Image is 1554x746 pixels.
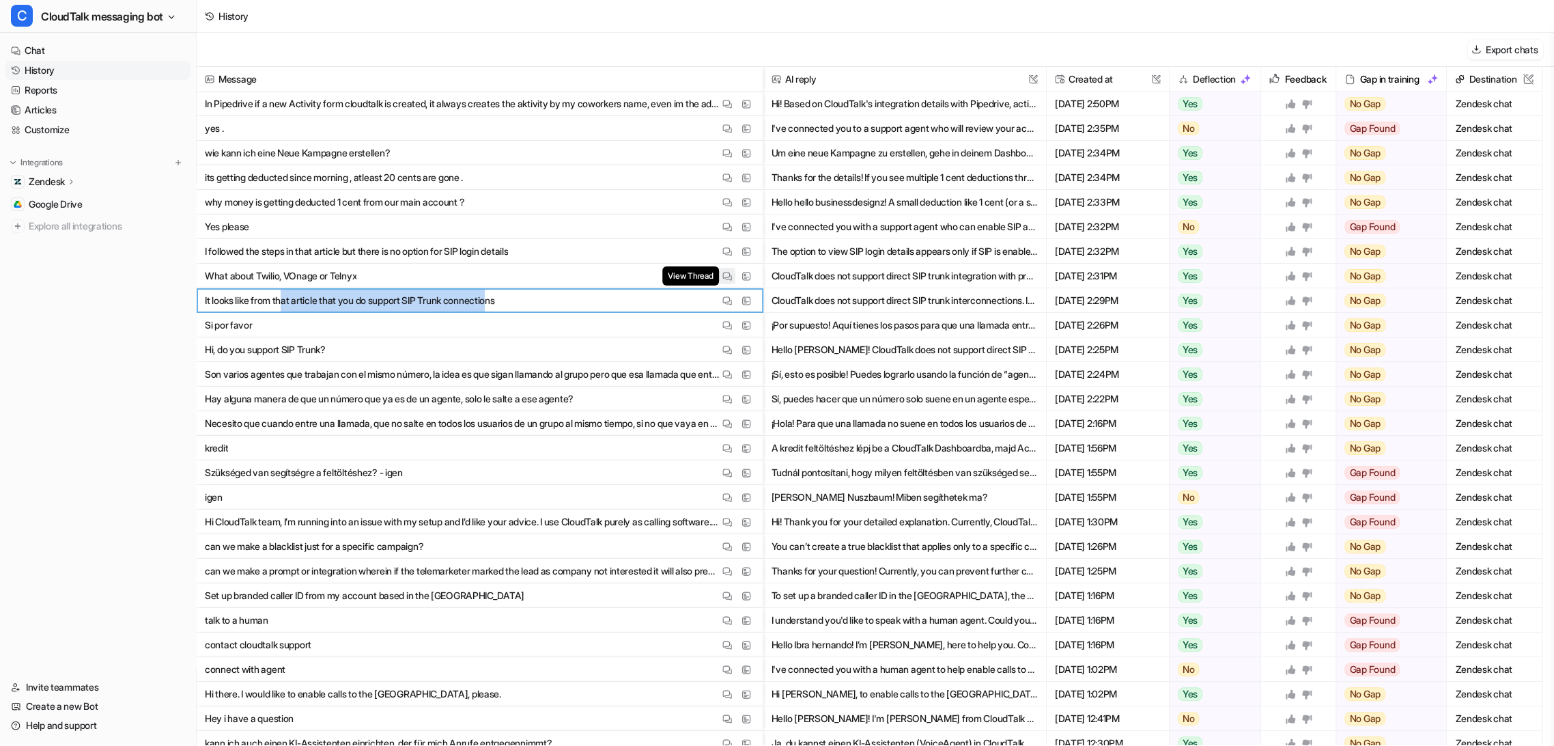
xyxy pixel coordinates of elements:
[1052,706,1163,731] span: [DATE] 12:41PM
[205,460,403,485] p: Szükséged van segítségre a feltöltéshez? - igen
[1452,510,1536,534] span: Zendesk chat
[205,559,719,583] p: can we make a prompt or integration wherein if the telemarketer marked the lead as company not in...
[1336,215,1437,239] button: Gap Found
[1336,92,1437,116] button: No Gap
[1452,387,1536,411] span: Zendesk chat
[29,175,65,189] p: Zendesk
[1344,687,1385,701] span: No Gap
[1336,682,1437,706] button: No Gap
[1452,288,1536,313] span: Zendesk chat
[1178,417,1202,430] span: Yes
[1052,215,1163,239] span: [DATE] 2:32PM
[772,706,1038,731] button: Hello [PERSON_NAME]! I'm [PERSON_NAME] from CloudTalk support. How can I help you [DATE]? Please ...
[1170,190,1254,215] button: Yes
[5,678,190,697] a: Invite teammates
[772,190,1038,215] button: Hello hello businessdesignz! A small deduction like 1 cent (or a similar amount) is usually a tem...
[1170,534,1254,559] button: Yes
[772,288,1038,313] button: CloudTalk does not support direct SIP trunk interconnections. Instead, you can generate SIP crede...
[1344,515,1400,529] span: Gap Found
[205,165,463,190] p: its getting deducted since morning , atleast 20 cents are gone .
[1178,146,1202,160] span: Yes
[1452,141,1536,165] span: Zendesk chat
[5,100,190,120] a: Articles
[1452,436,1536,460] span: Zendesk chat
[20,157,63,168] p: Integrations
[1452,633,1536,657] span: Zendesk chat
[1336,657,1437,682] button: Gap Found
[8,158,18,167] img: expand menu
[1178,491,1200,504] span: No
[202,67,757,92] span: Message
[1336,460,1437,485] button: Gap Found
[1170,510,1254,534] button: Yes
[1344,638,1400,652] span: Gap Found
[1467,40,1543,59] button: Export chats
[205,141,390,165] p: wie kann ich eine Neue Kampagne erstellen?
[1170,657,1254,682] button: No
[1170,485,1254,510] button: No
[1170,633,1254,657] button: Yes
[1170,239,1254,264] button: Yes
[1052,116,1163,141] span: [DATE] 2:35PM
[11,219,25,233] img: explore all integrations
[173,158,183,167] img: menu_add.svg
[205,215,249,239] p: Yes please
[1170,92,1254,116] button: Yes
[1178,392,1202,406] span: Yes
[1052,534,1163,559] span: [DATE] 1:26PM
[1344,417,1385,430] span: No Gap
[1052,239,1163,264] span: [DATE] 2:32PM
[1344,318,1385,332] span: No Gap
[1344,368,1385,381] span: No Gap
[1178,368,1202,381] span: Yes
[1336,264,1437,288] button: No Gap
[5,195,190,214] a: Google DriveGoogle Drive
[1052,165,1163,190] span: [DATE] 2:34PM
[1344,589,1385,603] span: No Gap
[1052,92,1163,116] span: [DATE] 2:50PM
[1178,343,1202,357] span: Yes
[1178,318,1202,332] span: Yes
[1178,122,1200,135] span: No
[1452,362,1536,387] span: Zendesk chat
[1178,97,1202,111] span: Yes
[1178,638,1202,652] span: Yes
[205,313,253,337] p: Si por favor
[1336,190,1437,215] button: No Gap
[1336,387,1437,411] button: No Gap
[1336,141,1437,165] button: No Gap
[772,436,1038,460] button: A kredit feltöltéshez lépj be a CloudTalk Dashboardba, majd Account > Billing. Választhatsz egysz...
[205,288,495,313] p: It looks like from that article that you do support SIP Trunk connections
[1178,540,1202,553] span: Yes
[5,41,190,60] a: Chat
[1284,67,1326,92] h2: Feedback
[1336,337,1437,362] button: No Gap
[14,178,22,186] img: Zendesk
[205,264,356,288] p: What about Twilio, VOnage or Telnyx
[5,156,67,169] button: Integrations
[29,215,185,237] span: Explore all integrations
[1344,171,1385,184] span: No Gap
[1452,116,1536,141] span: Zendesk chat
[1170,362,1254,387] button: Yes
[1344,343,1385,357] span: No Gap
[1452,485,1536,510] span: Zendesk chat
[1170,559,1254,583] button: Yes
[1052,583,1163,608] span: [DATE] 1:16PM
[1052,387,1163,411] span: [DATE] 2:22PM
[772,92,1038,116] button: Hi! Based on CloudTalk's integration details with Pipedrive, activities for calls are automatical...
[1336,485,1437,510] button: Gap Found
[1344,97,1385,111] span: No Gap
[1452,460,1536,485] span: Zendesk chat
[1052,141,1163,165] span: [DATE] 2:34PM
[1052,460,1163,485] span: [DATE] 1:55PM
[772,460,1038,485] button: Tudnál pontosítani, hogy milyen feltöltésben van szükséged segítségre? Például: kontaktlista, fáj...
[1336,362,1437,387] button: No Gap
[1178,564,1202,578] span: Yes
[5,81,190,100] a: Reports
[772,559,1038,583] button: Thanks for your question! Currently, you can prevent further calls to a specific contact marked a...
[5,217,190,236] a: Explore all integrations
[1170,411,1254,436] button: Yes
[1178,613,1202,627] span: Yes
[1452,583,1536,608] span: Zendesk chat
